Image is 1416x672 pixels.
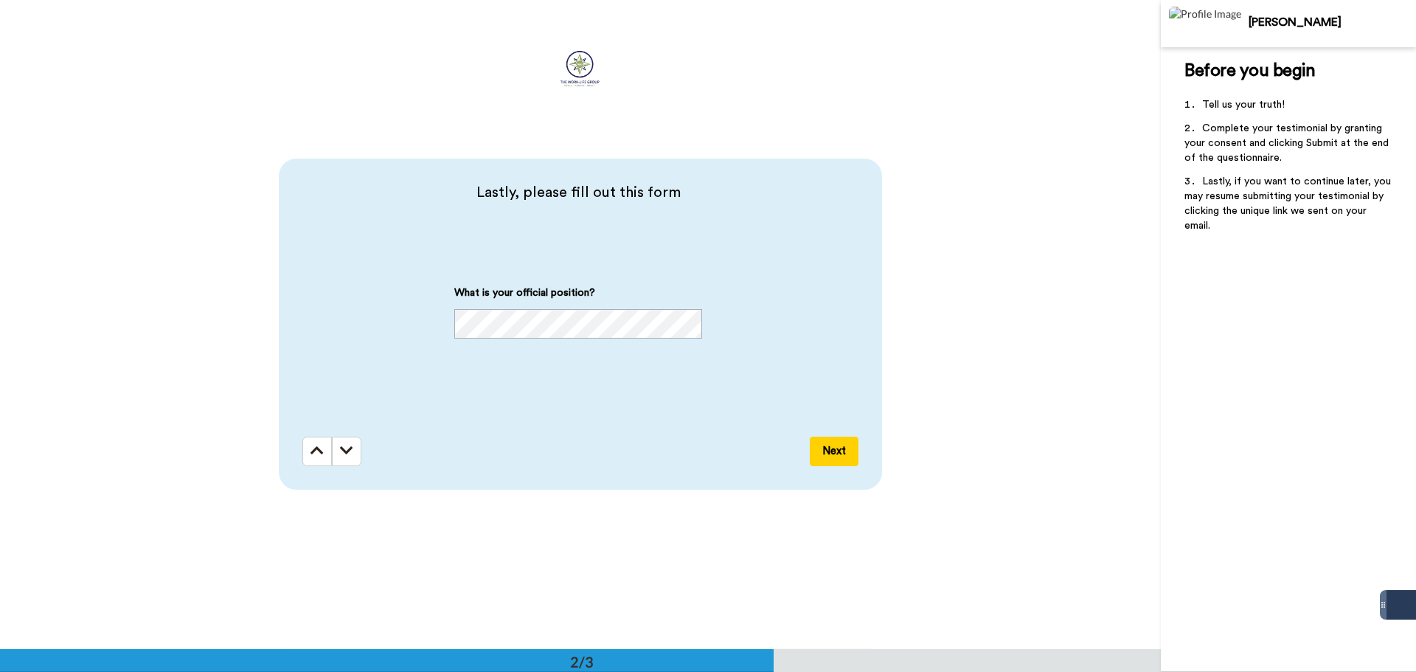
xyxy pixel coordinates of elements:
button: Next [810,437,858,466]
img: Profile Image [1169,7,1241,21]
div: [PERSON_NAME] [1249,15,1415,30]
span: Complete your testimonial by granting your consent and clicking Submit at the end of the question... [1184,123,1392,163]
span: Tell us your truth! [1202,100,1285,110]
div: 2/3 [546,651,617,672]
span: What is your official position? [454,285,595,309]
span: Before you begin [1184,62,1315,80]
span: Lastly, if you want to continue later, you may resume submitting your testimonial by clicking the... [1184,176,1394,231]
span: Lastly, please fill out this form [302,182,854,203]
